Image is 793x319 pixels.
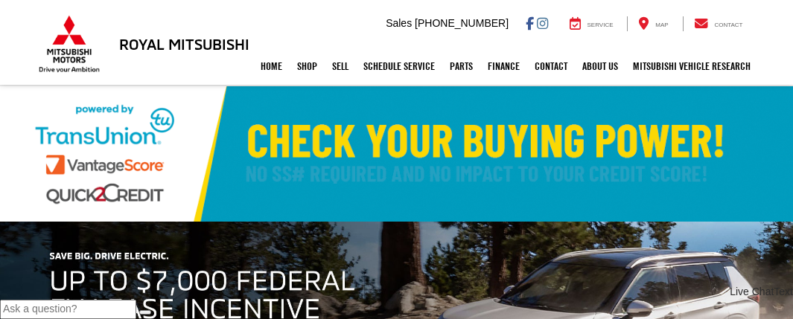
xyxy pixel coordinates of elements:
a: Home [253,48,290,85]
a: Parts: Opens in a new tab [442,48,480,85]
a: Contact [683,16,754,31]
h3: Royal Mitsubishi [119,36,249,52]
a: Map [627,16,679,31]
a: Facebook: Click to visit our Facebook page [526,17,534,29]
span: [PHONE_NUMBER] [415,17,509,29]
a: Sell [325,48,356,85]
span: Service [587,22,614,28]
a: Contact [527,48,575,85]
span: Map [655,22,668,28]
a: Finance [480,48,527,85]
a: Service [558,16,625,31]
img: Mitsubishi [36,15,103,73]
a: Mitsubishi Vehicle Research [625,48,758,85]
a: Instagram: Click to visit our Instagram page [537,17,548,29]
a: Shop [290,48,325,85]
a: Schedule Service: Opens in a new tab [356,48,442,85]
button: Send [139,310,151,315]
span: Sales [386,17,412,29]
a: About Us [575,48,625,85]
span: Contact [714,22,742,28]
